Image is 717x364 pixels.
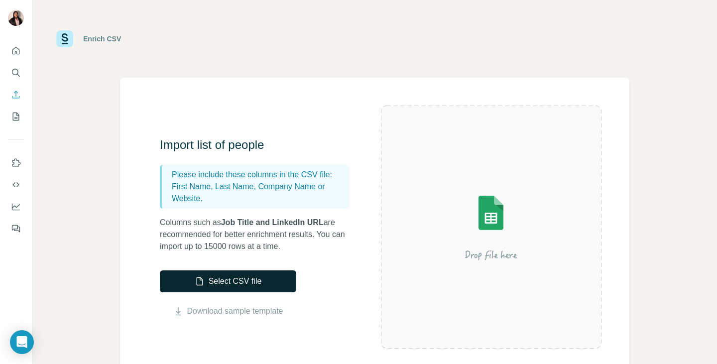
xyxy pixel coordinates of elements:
[172,169,345,181] p: Please include these columns in the CSV file:
[8,220,24,238] button: Feedback
[8,42,24,60] button: Quick start
[187,305,283,317] a: Download sample template
[8,64,24,82] button: Search
[8,108,24,125] button: My lists
[160,305,296,317] button: Download sample template
[172,181,345,205] p: First Name, Last Name, Company Name or Website.
[160,270,296,292] button: Select CSV file
[8,154,24,172] button: Use Surfe on LinkedIn
[8,10,24,26] img: Avatar
[10,330,34,354] div: Open Intercom Messenger
[56,30,73,47] img: Surfe Logo
[401,167,581,287] img: Surfe Illustration - Drop file here or select below
[83,34,121,44] div: Enrich CSV
[8,198,24,216] button: Dashboard
[8,86,24,104] button: Enrich CSV
[160,137,359,153] h3: Import list of people
[221,218,324,227] span: Job Title and LinkedIn URL
[160,217,359,252] p: Columns such as are recommended for better enrichment results. You can import up to 15000 rows at...
[8,176,24,194] button: Use Surfe API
